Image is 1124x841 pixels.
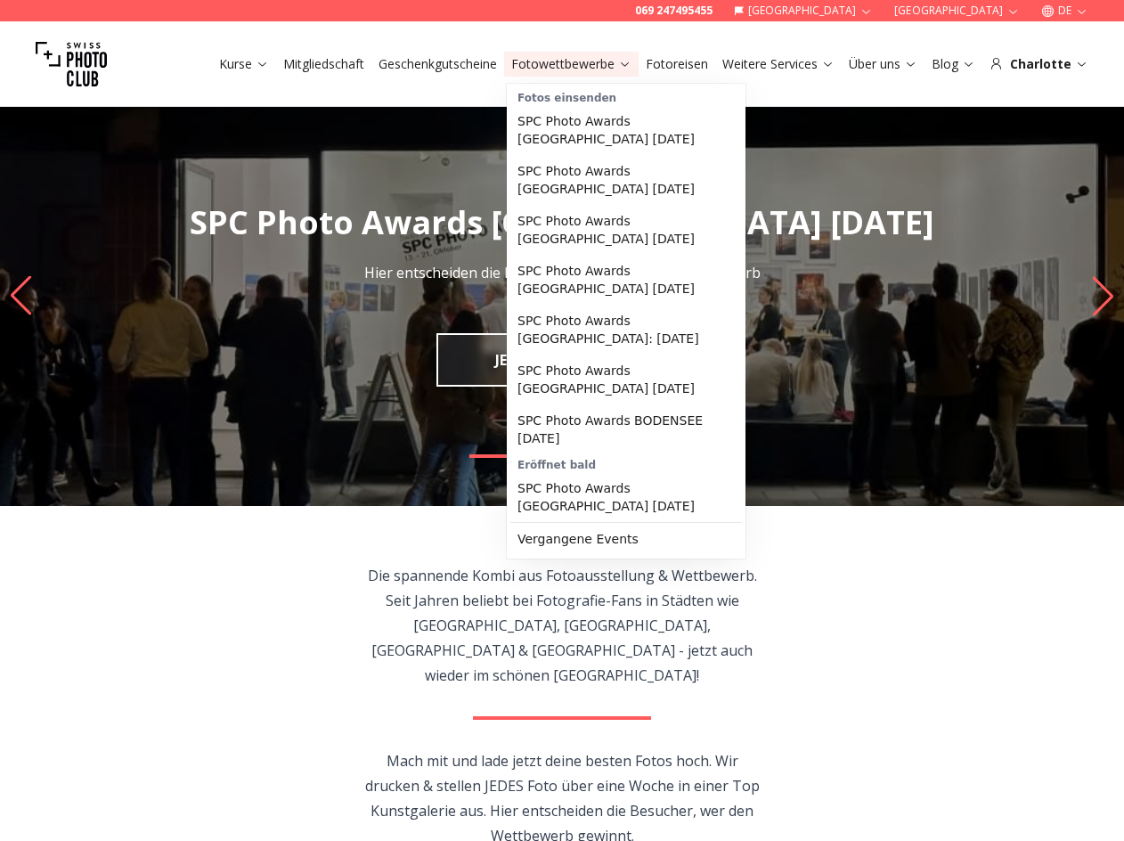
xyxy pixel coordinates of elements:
button: Blog [924,52,982,77]
a: SPC Photo Awards [GEOGRAPHIC_DATA]: [DATE] [510,305,742,355]
a: JETZT MITMACHEN [436,333,688,387]
button: Über uns [842,52,924,77]
div: Charlotte [990,55,1088,73]
button: Kurse [212,52,276,77]
a: SPC Photo Awards [GEOGRAPHIC_DATA] [DATE] [510,472,742,522]
a: SPC Photo Awards [GEOGRAPHIC_DATA] [DATE] [510,105,742,155]
button: Weitere Services [715,52,842,77]
a: Fotowettbewerbe [511,55,631,73]
a: Fotoreisen [646,55,708,73]
a: SPC Photo Awards [GEOGRAPHIC_DATA] [DATE] [510,355,742,404]
button: Mitgliedschaft [276,52,371,77]
div: Eröffnet bald [510,454,742,472]
a: Über uns [849,55,917,73]
a: SPC Photo Awards [GEOGRAPHIC_DATA] [DATE] [510,155,742,205]
a: Weitere Services [722,55,835,73]
img: Swiss photo club [36,29,107,100]
a: SPC Photo Awards BODENSEE [DATE] [510,404,742,454]
a: SPC Photo Awards [GEOGRAPHIC_DATA] [DATE] [510,255,742,305]
a: Blog [932,55,975,73]
button: Fotoreisen [639,52,715,77]
a: Kurse [219,55,269,73]
button: Fotowettbewerbe [504,52,639,77]
a: Vergangene Events [510,523,742,555]
p: Die spannende Kombi aus Fotoausstellung & Wettbewerb. Seit Jahren beliebt bei Fotografie-Fans in ... [359,563,766,688]
button: Geschenkgutscheine [371,52,504,77]
div: Fotos einsenden [510,87,742,105]
a: Mitgliedschaft [283,55,364,73]
a: Geschenkgutscheine [379,55,497,73]
a: 069 247495455 [635,4,713,18]
p: Hier entscheiden die Besucher*innen, wer den Wettbewerb gewinnt. [362,262,762,305]
a: SPC Photo Awards [GEOGRAPHIC_DATA] [DATE] [510,205,742,255]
